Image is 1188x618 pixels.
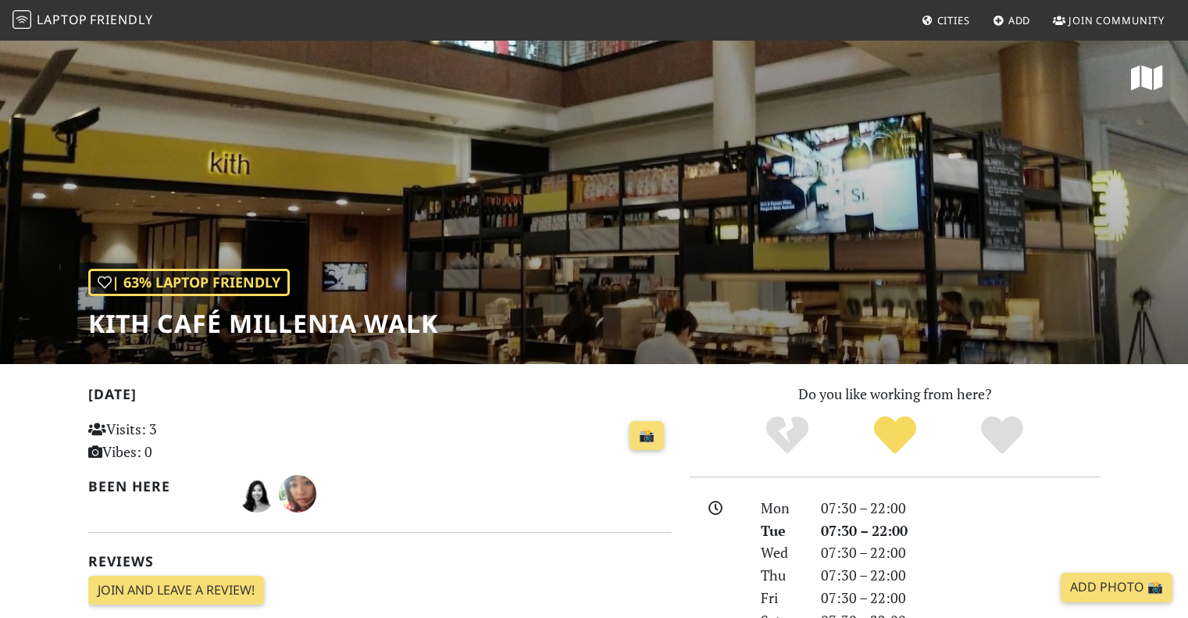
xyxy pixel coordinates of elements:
[1047,6,1171,34] a: Join Community
[238,475,276,513] img: 1918-eunice.jpg
[986,6,1037,34] a: Add
[812,587,1110,609] div: 07:30 – 22:00
[812,497,1110,520] div: 07:30 – 22:00
[12,10,31,29] img: LaptopFriendly
[812,520,1110,542] div: 07:30 – 22:00
[751,587,811,609] div: Fri
[630,421,664,451] a: 📸
[751,564,811,587] div: Thu
[279,475,316,513] img: 1782-mayuyi.jpg
[751,541,811,564] div: Wed
[1008,13,1031,27] span: Add
[937,13,970,27] span: Cities
[1061,573,1172,602] a: Add Photo 📸
[88,576,264,605] a: Join and leave a review!
[90,11,152,28] span: Friendly
[238,483,279,502] span: Eunice Loh
[88,269,290,296] div: | 63% Laptop Friendly
[751,497,811,520] div: Mon
[88,418,270,463] p: Visits: 3 Vibes: 0
[88,478,220,495] h2: Been here
[88,309,438,338] h1: Kith Café Millenia Walk
[948,414,1056,457] div: Definitely!
[1068,13,1165,27] span: Join Community
[915,6,976,34] a: Cities
[841,414,949,457] div: Yes
[812,564,1110,587] div: 07:30 – 22:00
[88,553,671,570] h2: Reviews
[37,11,87,28] span: Laptop
[88,386,671,409] h2: [DATE]
[690,383,1101,405] p: Do you like working from here?
[733,414,841,457] div: No
[12,7,153,34] a: LaptopFriendly LaptopFriendly
[812,541,1110,564] div: 07:30 – 22:00
[279,483,316,502] span: Mayuyi Chua
[751,520,811,542] div: Tue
